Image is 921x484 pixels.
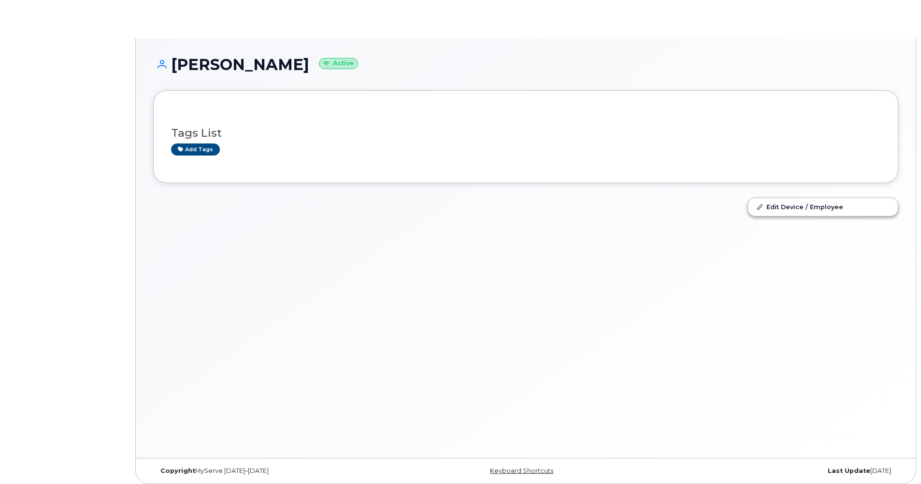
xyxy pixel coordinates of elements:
[748,198,898,215] a: Edit Device / Employee
[319,58,358,69] small: Active
[153,467,402,475] div: MyServe [DATE]–[DATE]
[650,467,898,475] div: [DATE]
[171,127,880,139] h3: Tags List
[828,467,870,474] strong: Last Update
[490,467,553,474] a: Keyboard Shortcuts
[153,56,898,73] h1: [PERSON_NAME]
[160,467,195,474] strong: Copyright
[171,143,220,156] a: Add tags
